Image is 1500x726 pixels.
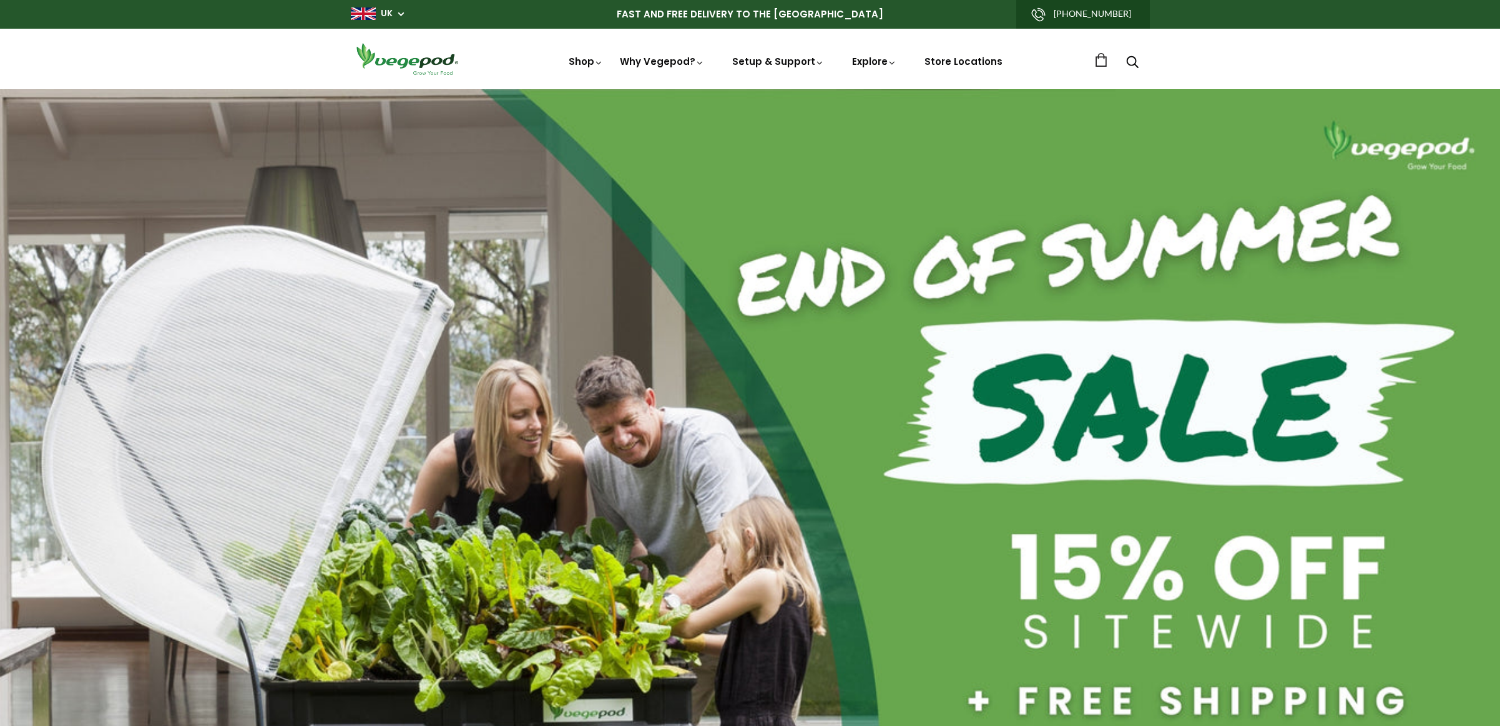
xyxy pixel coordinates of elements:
a: Setup & Support [732,55,825,68]
a: UK [381,7,393,20]
a: Explore [852,55,897,68]
a: Store Locations [924,55,1002,68]
img: gb_large.png [351,7,376,20]
a: Why Vegepod? [620,55,705,68]
img: Vegepod [351,41,463,77]
a: Search [1126,57,1139,70]
a: Shop [569,55,604,68]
